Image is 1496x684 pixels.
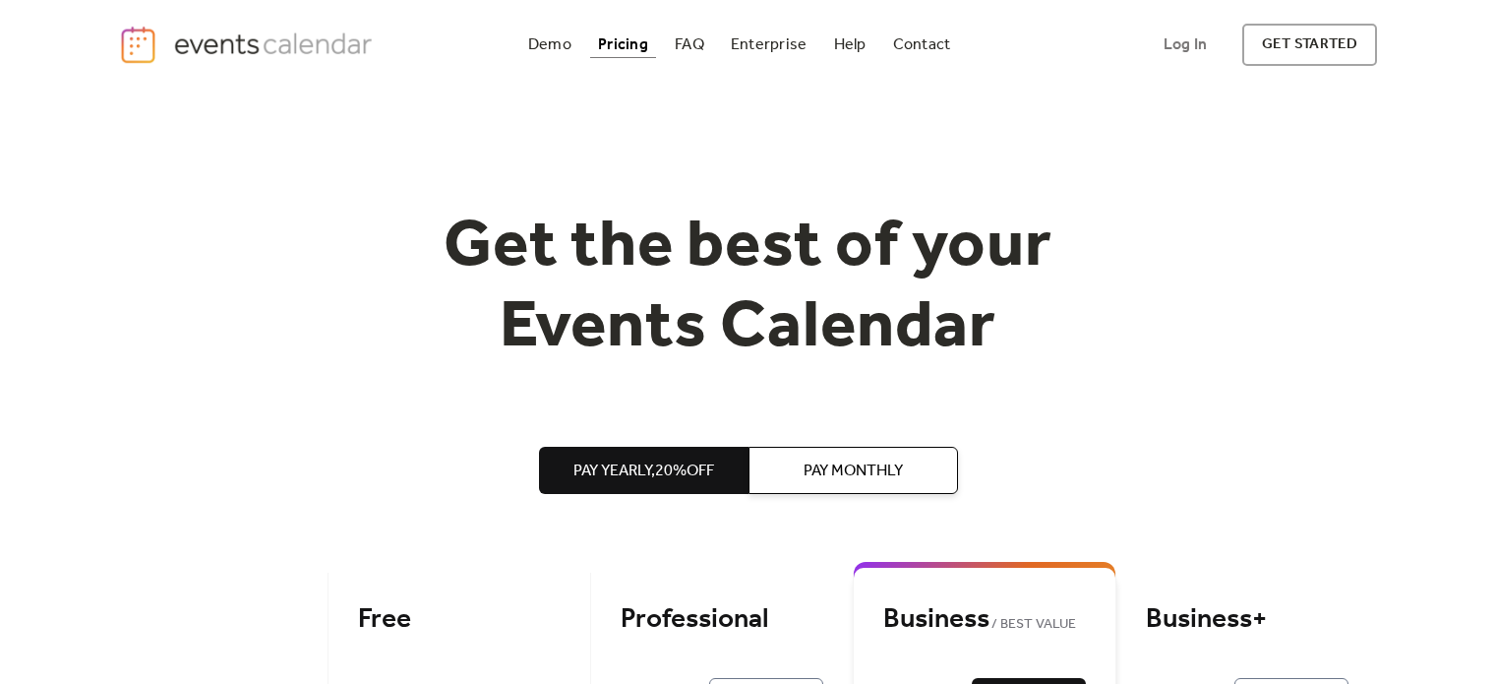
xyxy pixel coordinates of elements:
a: FAQ [667,31,712,58]
div: Help [834,39,867,50]
span: BEST VALUE [989,613,1077,637]
div: Professional [621,602,823,637]
button: Pay Yearly,20%off [539,447,748,494]
a: Help [826,31,874,58]
div: Business+ [1146,602,1348,637]
div: Demo [528,39,571,50]
div: Enterprise [731,39,807,50]
a: Log In [1144,24,1227,66]
div: FAQ [675,39,704,50]
a: Demo [520,31,579,58]
a: get started [1242,24,1377,66]
div: Business [883,602,1086,637]
h1: Get the best of your Events Calendar [371,208,1126,368]
div: Free [358,602,561,637]
div: Pricing [598,39,648,50]
a: Contact [885,31,959,58]
a: Enterprise [723,31,814,58]
span: Pay Yearly, 20% off [573,460,714,483]
a: home [119,25,379,65]
div: Contact [893,39,951,50]
span: Pay Monthly [804,460,903,483]
a: Pricing [590,31,656,58]
button: Pay Monthly [748,447,958,494]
